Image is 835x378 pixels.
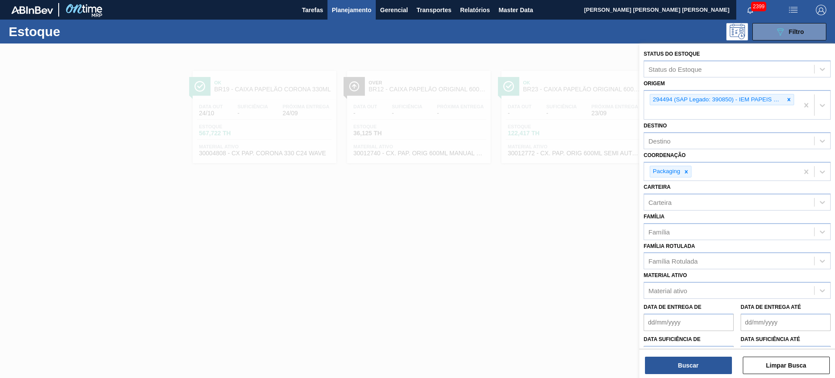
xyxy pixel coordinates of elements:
[726,23,748,40] div: Pogramando: nenhum usuário selecionado
[741,314,831,331] input: dd/mm/yyyy
[644,80,665,87] label: Origem
[648,287,687,294] div: Material ativo
[644,314,734,331] input: dd/mm/yyyy
[644,184,671,190] label: Carteira
[332,5,371,15] span: Planejamento
[460,5,490,15] span: Relatórios
[648,258,698,265] div: Família Rotulada
[644,346,734,363] input: dd/mm/yyyy
[644,272,687,278] label: Material ativo
[644,152,686,158] label: Coordenação
[741,304,801,310] label: Data de Entrega até
[648,137,671,145] div: Destino
[644,51,700,57] label: Status do Estoque
[498,5,533,15] span: Master Data
[741,336,800,342] label: Data suficiência até
[751,2,766,11] span: 2399
[380,5,408,15] span: Gerencial
[417,5,451,15] span: Transportes
[648,228,670,235] div: Família
[648,198,671,206] div: Carteira
[650,94,784,105] div: 294494 (SAP Legado: 390850) - IEM PAPEIS E EMBALAGENS LTDA
[644,123,667,129] label: Destino
[752,23,826,40] button: Filtro
[644,336,701,342] label: Data suficiência de
[644,214,665,220] label: Família
[9,27,139,37] h1: Estoque
[816,5,826,15] img: Logout
[302,5,323,15] span: Tarefas
[11,6,53,14] img: TNhmsLtSVTkK8tSr43FrP2fwEKptu5GPRR3wAAAABJRU5ErkJggg==
[788,5,798,15] img: userActions
[736,4,764,16] button: Notificações
[741,346,831,363] input: dd/mm/yyyy
[648,65,702,73] div: Status do Estoque
[644,243,695,249] label: Família Rotulada
[650,166,681,177] div: Packaging
[644,304,701,310] label: Data de Entrega de
[789,28,804,35] span: Filtro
